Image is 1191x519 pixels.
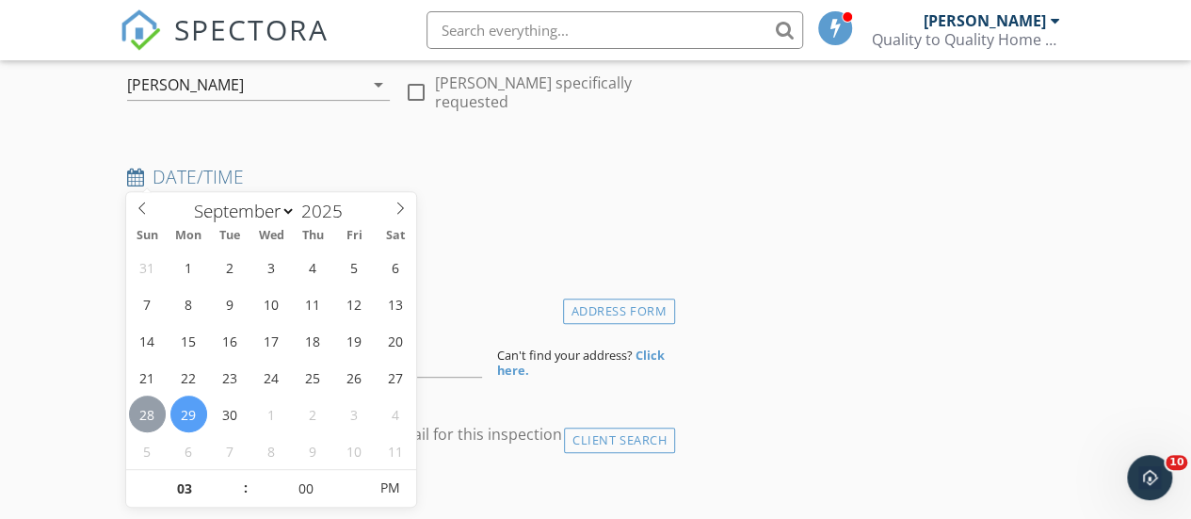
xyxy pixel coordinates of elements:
span: Sat [375,230,416,242]
span: September 26, 2025 [336,359,373,396]
span: September 10, 2025 [253,285,290,322]
span: October 5, 2025 [129,432,166,469]
span: October 11, 2025 [378,432,414,469]
span: Tue [209,230,250,242]
div: Quality to Quality Home Services & Inspections [872,30,1060,49]
span: September 18, 2025 [295,322,331,359]
span: September 21, 2025 [129,359,166,396]
span: Mon [168,230,209,242]
span: October 2, 2025 [295,396,331,432]
span: September 1, 2025 [170,249,207,285]
span: Sun [126,230,168,242]
span: September 13, 2025 [378,285,414,322]
span: September 29, 2025 [170,396,207,432]
span: September 4, 2025 [295,249,331,285]
span: Can't find your address? [497,347,633,364]
span: September 28, 2025 [129,396,166,432]
span: September 23, 2025 [212,359,249,396]
span: September 12, 2025 [336,285,373,322]
span: September 20, 2025 [378,322,414,359]
i: arrow_drop_down [367,73,390,96]
img: The Best Home Inspection Software - Spectora [120,9,161,51]
span: October 8, 2025 [253,432,290,469]
span: 10 [1166,455,1187,470]
span: October 7, 2025 [212,432,249,469]
span: September 27, 2025 [378,359,414,396]
span: September 30, 2025 [212,396,249,432]
span: August 31, 2025 [129,249,166,285]
span: October 6, 2025 [170,432,207,469]
div: Client Search [564,428,675,453]
span: September 3, 2025 [253,249,290,285]
span: September 5, 2025 [336,249,373,285]
span: September 2, 2025 [212,249,249,285]
h4: Date/Time [127,165,668,189]
input: Year [296,199,358,223]
span: September 16, 2025 [212,322,249,359]
div: [PERSON_NAME] [924,11,1046,30]
span: : [243,469,249,507]
span: September 25, 2025 [295,359,331,396]
span: October 3, 2025 [336,396,373,432]
span: September 17, 2025 [253,322,290,359]
span: SPECTORA [174,9,329,49]
strong: Click here. [497,347,665,379]
span: October 1, 2025 [253,396,290,432]
span: October 4, 2025 [378,396,414,432]
span: September 19, 2025 [336,322,373,359]
span: September 14, 2025 [129,322,166,359]
span: October 10, 2025 [336,432,373,469]
label: Enable Client CC email for this inspection [272,425,562,444]
span: September 7, 2025 [129,285,166,322]
span: October 9, 2025 [295,432,331,469]
span: Click to toggle [364,469,416,507]
iframe: Intercom live chat [1127,455,1172,500]
span: September 6, 2025 [378,249,414,285]
span: September 24, 2025 [253,359,290,396]
span: Thu [292,230,333,242]
span: September 11, 2025 [295,285,331,322]
input: Search everything... [427,11,803,49]
span: September 15, 2025 [170,322,207,359]
span: Fri [333,230,375,242]
span: Wed [250,230,292,242]
a: SPECTORA [120,25,329,65]
div: [PERSON_NAME] [127,76,244,93]
span: September 22, 2025 [170,359,207,396]
label: [PERSON_NAME] specifically requested [435,73,668,111]
div: Address Form [563,299,675,324]
span: September 9, 2025 [212,285,249,322]
span: September 8, 2025 [170,285,207,322]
